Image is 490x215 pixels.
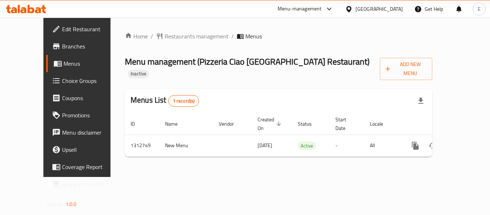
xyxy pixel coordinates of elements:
[169,98,199,104] span: 1 record(s)
[335,115,355,132] span: Start Date
[62,42,119,51] span: Branches
[46,38,125,55] a: Branches
[165,32,228,41] span: Restaurants management
[62,163,119,171] span: Coverage Report
[380,58,433,80] button: Add New Menu
[46,124,125,141] a: Menu disclaimer
[355,5,403,13] div: [GEOGRAPHIC_DATA]
[125,32,148,41] a: Home
[128,71,149,77] span: Inactive
[62,94,119,102] span: Coupons
[46,55,125,72] a: Menus
[46,176,125,193] a: Grocery Checklist
[125,113,481,157] table: enhanced table
[62,128,119,137] span: Menu disclaimer
[478,5,481,13] span: E
[370,120,392,128] span: Locale
[407,137,424,154] button: more
[278,5,322,13] div: Menu-management
[128,70,149,78] div: Inactive
[131,95,199,107] h2: Menus List
[298,120,321,128] span: Status
[63,59,119,68] span: Menus
[424,137,441,154] button: Change Status
[125,135,159,156] td: 1312749
[386,60,427,78] span: Add New Menu
[245,32,262,41] span: Menus
[412,92,429,109] div: Export file
[258,115,283,132] span: Created On
[46,107,125,124] a: Promotions
[62,25,119,33] span: Edit Restaurant
[62,76,119,85] span: Choice Groups
[159,135,213,156] td: New Menu
[298,142,316,150] span: Active
[46,89,125,107] a: Coupons
[131,120,144,128] span: ID
[46,141,125,158] a: Upsell
[62,111,119,120] span: Promotions
[46,72,125,89] a: Choice Groups
[125,32,432,41] nav: breadcrumb
[330,135,364,156] td: -
[62,145,119,154] span: Upsell
[156,32,228,41] a: Restaurants management
[258,141,272,150] span: [DATE]
[364,135,401,156] td: All
[125,53,369,70] span: Menu management ( Pizzeria Ciao [GEOGRAPHIC_DATA] Restaurant )
[46,158,125,176] a: Coverage Report
[151,32,153,41] li: /
[168,95,199,107] div: Total records count
[231,32,234,41] li: /
[219,120,243,128] span: Vendor
[401,113,481,135] th: Actions
[66,200,77,209] span: 1.0.0
[165,120,187,128] span: Name
[298,141,316,150] div: Active
[47,200,65,209] span: Version:
[62,180,119,188] span: Grocery Checklist
[46,20,125,38] a: Edit Restaurant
